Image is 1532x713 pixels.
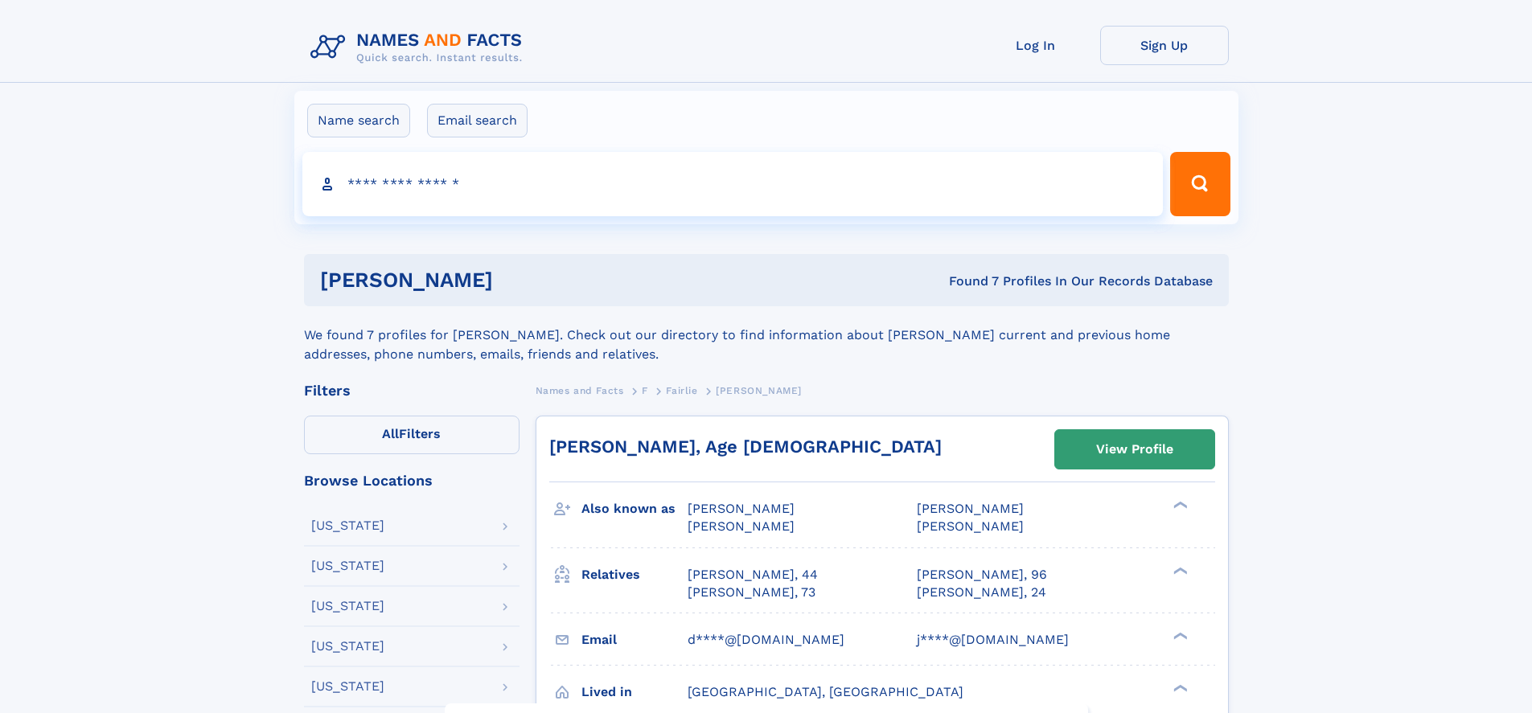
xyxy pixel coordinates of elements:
[917,501,1024,516] span: [PERSON_NAME]
[311,680,384,693] div: [US_STATE]
[427,104,528,137] label: Email search
[311,600,384,613] div: [US_STATE]
[721,272,1213,290] div: Found 7 Profiles In Our Records Database
[311,640,384,653] div: [US_STATE]
[311,559,384,572] div: [US_STATE]
[1169,500,1189,510] div: ❯
[688,501,795,516] span: [PERSON_NAME]
[307,104,410,137] label: Name search
[716,385,802,396] span: [PERSON_NAME]
[917,566,1047,584] a: [PERSON_NAME], 96
[688,566,818,584] a: [PERSON_NAME], 44
[304,473,520,488] div: Browse Locations
[536,380,624,400] a: Names and Facts
[1169,682,1189,693] div: ❯
[581,561,688,588] h3: Relatives
[320,270,721,290] h1: [PERSON_NAME]
[666,385,697,396] span: Fairlie
[1100,26,1229,65] a: Sign Up
[382,426,399,441] span: All
[304,306,1229,364] div: We found 7 profiles for [PERSON_NAME]. Check out our directory to find information about [PERSON_...
[304,416,520,454] label: Filters
[581,495,688,522] h3: Also known as
[688,584,815,601] a: [PERSON_NAME], 73
[311,519,384,532] div: [US_STATE]
[581,626,688,654] h3: Email
[666,380,697,400] a: Fairlie
[304,26,536,69] img: Logo Names and Facts
[549,436,942,457] a: [PERSON_NAME], Age [DEMOGRAPHIC_DATA]
[971,26,1100,65] a: Log In
[1170,152,1230,216] button: Search Button
[688,684,963,699] span: [GEOGRAPHIC_DATA], [GEOGRAPHIC_DATA]
[304,383,520,398] div: Filters
[917,584,1046,601] a: [PERSON_NAME], 24
[1169,565,1189,576] div: ❯
[1169,630,1189,641] div: ❯
[642,380,648,400] a: F
[688,518,795,534] span: [PERSON_NAME]
[1055,430,1214,469] a: View Profile
[917,518,1024,534] span: [PERSON_NAME]
[642,385,648,396] span: F
[302,152,1164,216] input: search input
[1096,431,1173,468] div: View Profile
[581,678,688,706] h3: Lived in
